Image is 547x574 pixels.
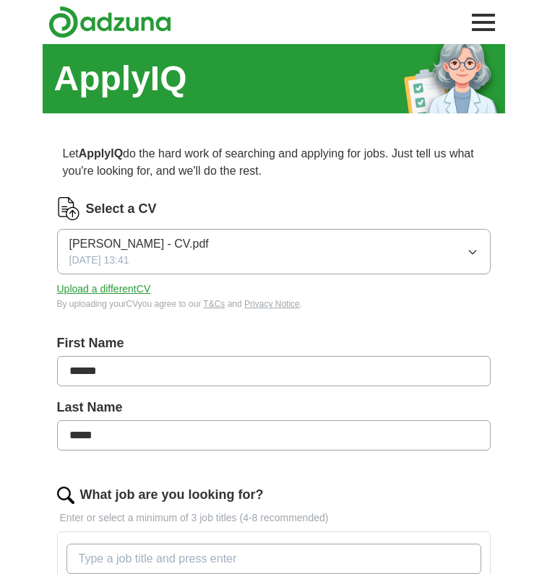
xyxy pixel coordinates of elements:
label: First Name [57,334,491,353]
span: [DATE] 13:41 [69,253,129,268]
a: Privacy Notice [244,299,300,309]
button: Upload a differentCV [57,282,151,297]
a: T&Cs [203,299,225,309]
label: Last Name [57,398,491,417]
strong: ApplyIQ [79,147,123,160]
img: Adzuna logo [48,6,171,38]
label: What job are you looking for? [80,485,264,505]
img: CV Icon [57,197,80,220]
button: [PERSON_NAME] - CV.pdf[DATE] 13:41 [57,229,491,274]
input: Type a job title and press enter [66,544,481,574]
h1: ApplyIQ [54,53,187,105]
p: Let do the hard work of searching and applying for jobs. Just tell us what you're looking for, an... [57,139,491,186]
label: Select a CV [86,199,157,219]
span: [PERSON_NAME] - CV.pdf [69,235,209,253]
p: Enter or select a minimum of 3 job titles (4-8 recommended) [57,510,491,526]
div: By uploading your CV you agree to our and . [57,297,491,310]
button: Toggle main navigation menu [468,6,499,38]
img: search.png [57,487,74,504]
